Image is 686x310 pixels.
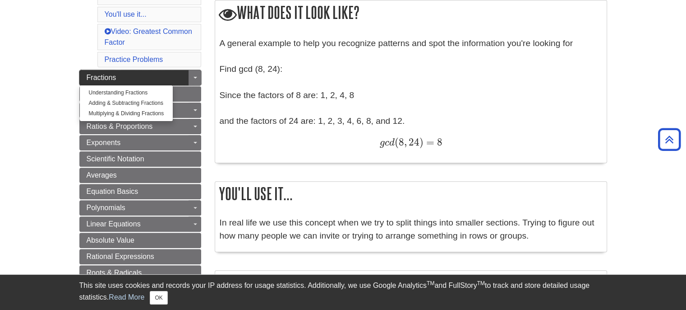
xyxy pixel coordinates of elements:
p: In real life we use this concept when we try to split things into smaller sections. Trying to fig... [220,216,602,243]
a: Exponents [79,135,201,150]
h2: What does it look like? [215,0,607,26]
span: Polynomials [87,204,125,211]
span: d [389,138,395,148]
span: Linear Equations [87,220,141,228]
span: Rational Expressions [87,253,154,260]
a: Linear Equations [79,216,201,232]
a: Video: Greatest Common Factor [105,28,192,46]
span: = [424,136,434,148]
a: Roots & Radicals [79,265,201,281]
span: Ratios & Proportions [87,122,153,130]
span: Equation Basics [87,188,138,195]
h2: Video: Greatest Common Factor [215,271,607,296]
a: Adding & Subtracting Fractions [80,98,173,108]
a: Ratios & Proportions [79,119,201,134]
span: g [379,138,384,148]
a: Equation Basics [79,184,201,199]
a: Understanding Fractions [80,88,173,98]
sup: TM [477,280,485,287]
span: 8 [399,136,404,148]
div: A general example to help you recognize patterns and spot the information you're looking for Find... [220,37,602,159]
span: c [385,138,389,148]
span: , [404,136,407,148]
span: Fractions [87,74,116,81]
a: You'll use it... [105,10,147,18]
h2: You'll use it... [215,182,607,206]
a: Rational Expressions [79,249,201,264]
span: 24 [407,136,419,148]
a: Multiplying & Dividing Fractions [80,108,173,119]
span: Averages [87,171,117,179]
a: Absolute Value [79,233,201,248]
a: Back to Top [655,133,684,146]
span: Exponents [87,139,121,146]
a: Polynomials [79,200,201,216]
div: This site uses cookies and records your IP address for usage statistics. Additionally, we use Goo... [79,280,607,305]
a: Practice Problems [105,56,163,63]
span: Scientific Notation [87,155,144,163]
a: Fractions [79,70,201,85]
a: Averages [79,168,201,183]
a: Read More [109,293,144,301]
span: 8 [434,136,442,148]
button: Close [150,291,167,305]
span: ) [419,136,424,148]
a: Scientific Notation [79,151,201,167]
span: ( [395,136,399,148]
span: Absolute Value [87,236,134,244]
span: Roots & Radicals [87,269,142,277]
sup: TM [427,280,434,287]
